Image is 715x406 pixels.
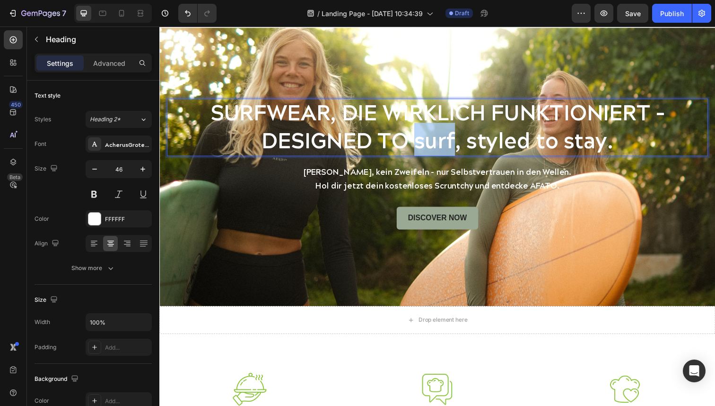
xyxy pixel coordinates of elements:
span: Heading 2* [90,115,121,124]
span: Save [625,9,641,18]
button: Discover Now [242,184,325,208]
img: Alt Image [456,352,494,389]
div: Width [35,318,50,326]
div: Open Intercom Messenger [683,360,706,382]
input: Auto [86,314,151,331]
span: Landing Page - [DATE] 10:34:39 [322,9,423,18]
p: Heading [46,34,148,45]
p: SURFWEAR, DIE WIRKLICH FUNKTIONIERT – DESIGNED TO surf, styled to stay. [9,73,559,130]
div: Rich Text Editor. Editing area: main [8,140,560,171]
div: 450 [9,101,23,108]
div: Beta [7,173,23,181]
button: 7 [4,4,70,23]
h2: Rich Text Editor. Editing area: main [8,74,560,133]
span: Draft [455,9,469,18]
img: Alt Image [265,352,303,389]
div: Align [35,237,61,250]
div: Show more [71,263,115,273]
div: Add... [105,397,149,406]
div: Padding [35,343,56,352]
p: Hol dir jetzt dein kostenloses Scruntchy und entdecke AFATO. [9,155,559,170]
iframe: Design area [159,27,715,406]
div: Font [35,140,46,148]
div: Undo/Redo [178,4,217,23]
div: FFFFFF [105,215,149,224]
button: Show more [35,260,152,277]
div: Text style [35,91,61,100]
div: Discover Now [253,191,314,201]
div: Styles [35,115,51,124]
button: Heading 2* [86,111,152,128]
button: Publish [652,4,692,23]
div: Publish [660,9,684,18]
p: Advanced [93,58,125,68]
div: AcherusGrotesque [105,140,149,149]
p: Settings [47,58,73,68]
p: [PERSON_NAME], kein Zweifeln – nur Selbstvertrauen in den Wellen. [9,141,559,156]
div: Color [35,215,49,223]
p: 7 [62,8,66,19]
div: Size [35,294,60,307]
div: Drop element here [264,296,314,304]
span: / [317,9,320,18]
div: Background [35,373,80,386]
div: Color [35,397,49,405]
img: Alt Image [73,352,111,389]
div: Size [35,162,60,175]
div: Add... [105,343,149,352]
button: Save [617,4,648,23]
